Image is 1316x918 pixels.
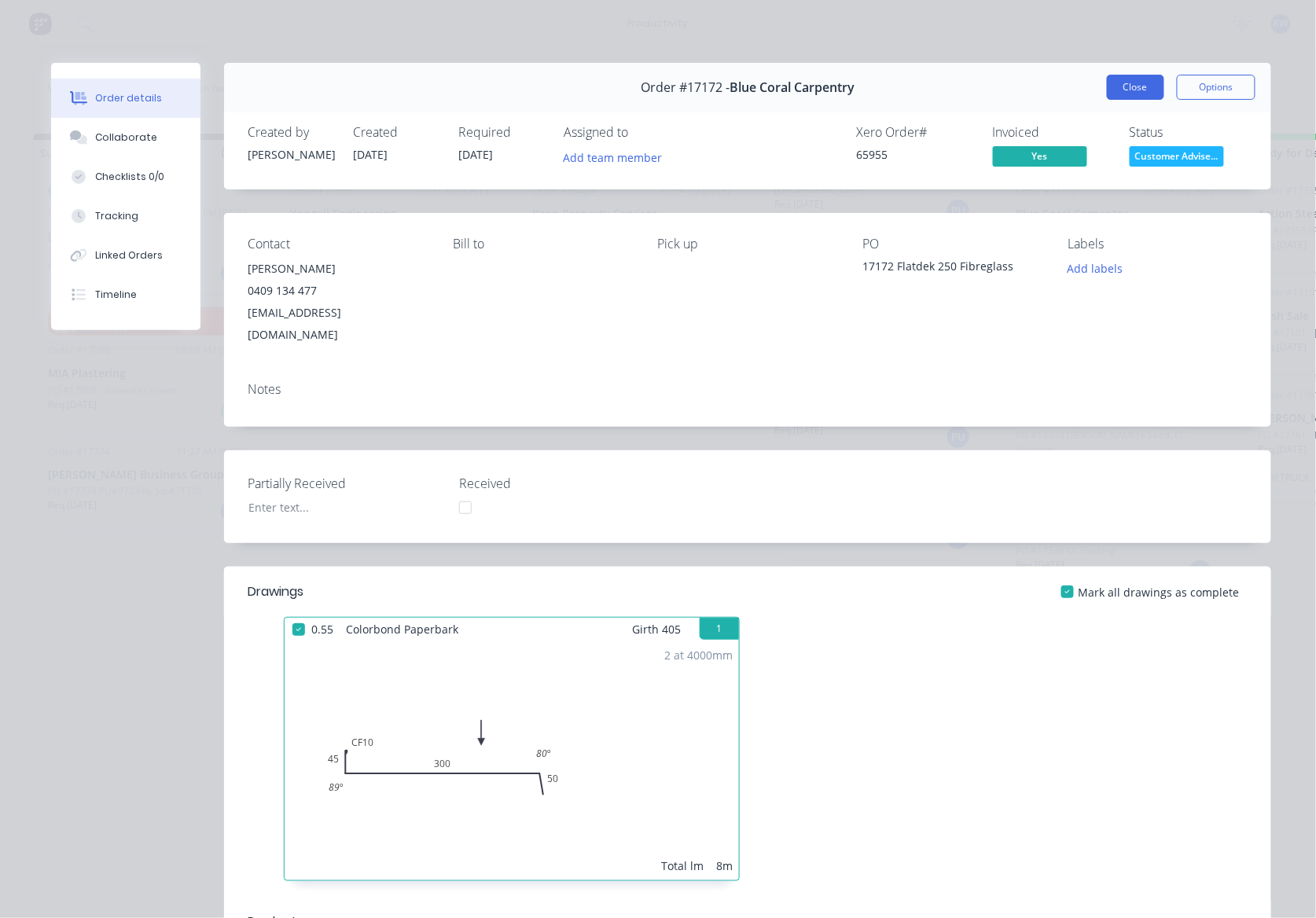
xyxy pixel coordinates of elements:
span: 0.55 [305,618,340,641]
div: Xero Order # [856,125,974,140]
div: Timeline [95,288,137,302]
div: Drawings [248,582,303,601]
span: [DATE] [458,147,493,162]
div: 2 at 4000mm [664,647,733,663]
button: Tracking [51,196,200,236]
div: 0CF10453005089º80º2 at 4000mmTotal lm8m [285,641,739,880]
button: Linked Orders [51,236,200,275]
button: Customer Advise... [1130,146,1224,170]
div: Checklists 0/0 [95,170,164,184]
div: Status [1130,125,1248,140]
span: Yes [993,146,1087,166]
button: Checklists 0/0 [51,157,200,196]
div: Pick up [658,237,838,252]
button: Close [1107,75,1164,100]
div: Tracking [95,209,138,223]
button: Add team member [555,146,671,167]
div: Linked Orders [95,248,163,263]
button: Collaborate [51,118,200,157]
span: Girth 405 [632,618,681,641]
span: Mark all drawings as complete [1079,584,1240,600]
span: [DATE] [353,147,388,162]
div: Labels [1068,237,1248,252]
label: Received [459,474,656,493]
div: PO [862,237,1042,252]
div: Collaborate [95,130,157,145]
button: Order details [51,79,200,118]
div: [PERSON_NAME] [248,146,334,163]
label: Partially Received [248,474,444,493]
div: 17172 Flatdek 250 Fibreglass [862,258,1042,280]
div: 8m [716,857,733,874]
div: Contact [248,237,428,252]
div: Total lm [661,857,704,874]
div: Bill to [453,237,633,252]
span: Order #17172 - [641,80,730,95]
div: Order details [95,91,162,105]
span: Customer Advise... [1130,146,1224,166]
button: Add labels [1059,258,1131,279]
span: Colorbond Paperbark [340,618,465,641]
button: Add team member [564,146,671,167]
div: 0409 134 477 [248,280,428,302]
div: Assigned to [564,125,721,140]
div: Invoiced [993,125,1111,140]
button: 1 [700,618,739,640]
div: [PERSON_NAME] [248,258,428,280]
span: Blue Coral Carpentry [730,80,855,95]
div: Created [353,125,439,140]
button: Timeline [51,275,200,314]
div: Created by [248,125,334,140]
button: Options [1177,75,1255,100]
div: 65955 [856,146,974,163]
div: Notes [248,382,1248,397]
div: Required [458,125,545,140]
div: [PERSON_NAME]0409 134 477[EMAIL_ADDRESS][DOMAIN_NAME] [248,258,428,346]
div: [EMAIL_ADDRESS][DOMAIN_NAME] [248,302,428,346]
